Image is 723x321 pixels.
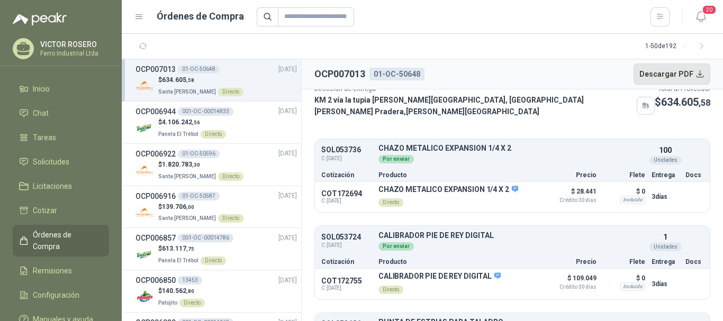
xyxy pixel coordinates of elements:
[13,13,67,25] img: Logo peakr
[321,277,372,285] p: COT172755
[178,276,202,285] div: 13453
[278,149,297,159] span: [DATE]
[661,96,710,108] span: 634.605
[33,132,56,143] span: Tareas
[162,287,194,295] span: 140.562
[369,68,424,80] div: 01-OC-50648
[135,63,297,97] a: OCP00701301-OC-50648[DATE] Company Logo$634.605,58Santa [PERSON_NAME]Directo
[544,259,597,265] p: Precio
[544,172,597,178] p: Precio
[544,285,597,290] span: Crédito 30 días
[135,63,176,75] h3: OCP007013
[135,106,297,139] a: OCP006944001-OC -00014833[DATE] Company Logo$4.106.242,56Panela El TrébolDirecto
[649,156,682,164] div: Unidades
[135,148,297,181] a: OCP00692201-OC-50596[DATE] Company Logo$1.820.783,30Santa [PERSON_NAME]Directo
[135,274,297,308] a: OCP00685013453[DATE] Company Logo$140.562,80PatojitoDirecto
[218,172,243,181] div: Directo
[158,244,226,254] p: $
[158,131,198,137] span: Panela El Trébol
[649,243,682,251] div: Unidades
[135,190,297,224] a: OCP00691601-OC-50587[DATE] Company Logo$139.706,00Santa [PERSON_NAME]Directo
[201,256,226,265] div: Directo
[378,232,645,240] p: CALIBRADOR PIE DE REY DIGITAL
[201,130,226,139] div: Directo
[702,5,717,15] span: 20
[620,196,645,204] div: Incluido
[691,7,710,26] button: 20
[158,258,198,263] span: Panela El Trébol
[135,161,154,180] img: Company Logo
[321,172,372,178] p: Cotización
[378,272,501,281] p: CALIBRADOR PIE DE REY DIGITAL
[278,65,297,75] span: [DATE]
[135,203,154,222] img: Company Logo
[162,118,200,126] span: 4.106.242
[33,180,72,192] span: Licitaciones
[178,150,220,158] div: 01-OC-50596
[218,88,243,96] div: Directo
[13,79,109,99] a: Inicio
[33,156,69,168] span: Solicitudes
[135,274,176,286] h3: OCP006850
[13,176,109,196] a: Licitaciones
[699,98,710,108] span: ,58
[13,285,109,305] a: Configuración
[321,233,372,241] p: SOL053724
[186,246,194,252] span: ,75
[603,172,645,178] p: Flete
[158,89,216,95] span: Santa [PERSON_NAME]
[186,77,194,83] span: ,58
[33,107,49,119] span: Chat
[135,190,176,202] h3: OCP006916
[544,185,597,203] p: $ 28.441
[158,300,177,306] span: Patojito
[321,154,372,163] span: C: [DATE]
[321,285,372,291] span: C: [DATE]
[162,161,200,168] span: 1.820.783
[321,198,372,204] span: C: [DATE]
[314,94,632,117] p: KM 2 vía la tupia [PERSON_NAME][GEOGRAPHIC_DATA], [GEOGRAPHIC_DATA][PERSON_NAME] Pradera , [PERSO...
[186,288,194,294] span: ,80
[135,245,154,264] img: Company Logo
[378,198,403,207] div: Directo
[620,282,645,291] div: Incluido
[178,65,220,74] div: 01-OC-50648
[162,76,194,84] span: 634.605
[162,203,194,210] span: 139.706
[278,191,297,201] span: [DATE]
[603,259,645,265] p: Flete
[135,288,154,306] img: Company Logo
[33,265,72,277] span: Remisiones
[13,103,109,123] a: Chat
[158,286,205,296] p: $
[685,259,703,265] p: Docs
[314,67,365,81] h2: OCP007013
[158,202,243,212] p: $
[33,83,50,95] span: Inicio
[663,231,667,243] p: 1
[634,63,711,85] button: Descargar PDF
[158,117,226,127] p: $
[321,241,372,250] span: C: [DATE]
[40,50,106,57] p: Ferro Industrial Ltda
[13,225,109,256] a: Órdenes de Compra
[158,160,243,170] p: $
[135,232,176,244] h3: OCP006857
[192,162,200,168] span: ,30
[544,198,597,203] span: Crédito 30 días
[378,172,537,178] p: Producto
[652,278,679,290] p: 3 días
[178,192,220,200] div: 01-OC-50587
[135,106,176,117] h3: OCP006944
[13,261,109,281] a: Remisiones
[652,190,679,203] p: 3 días
[278,233,297,243] span: [DATE]
[178,107,233,116] div: 001-OC -00014833
[13,152,109,172] a: Solicitudes
[33,289,79,301] span: Configuración
[378,259,537,265] p: Producto
[13,127,109,148] a: Tareas
[645,38,710,55] div: 1 - 50 de 192
[186,204,194,210] span: ,00
[162,245,194,252] span: 613.117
